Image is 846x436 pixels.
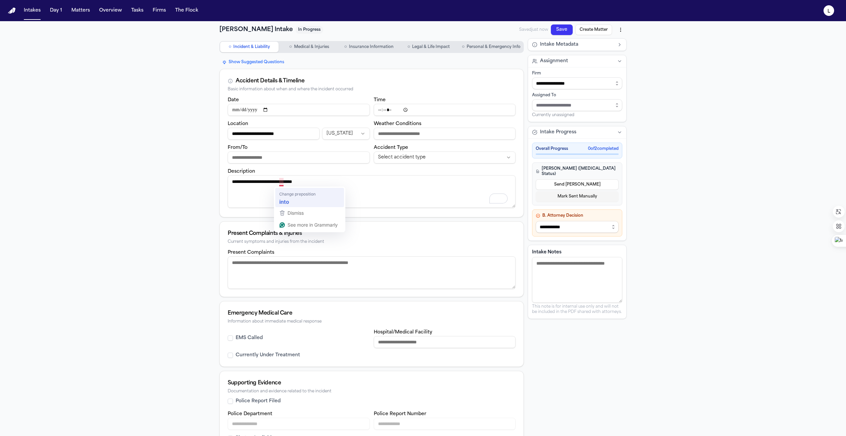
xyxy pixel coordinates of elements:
button: Matters [69,5,93,17]
input: Incident date [228,104,370,116]
div: Documentation and evidence related to the incident [228,389,516,394]
label: Police Report Filed [236,398,281,405]
input: Assign to staff member [532,99,622,111]
button: Create Matter [575,24,612,35]
button: Intake Metadata [528,39,626,51]
button: Go to Insurance Information [340,42,398,52]
span: Legal & Life Impact [412,44,450,50]
button: Overview [96,5,125,17]
h4: [PERSON_NAME] ([MEDICAL_DATA] Status) [536,166,619,177]
button: More actions [615,24,627,36]
div: Accident Details & Timeline [236,77,304,85]
label: Police Report Number [374,412,426,416]
label: Date [228,98,239,103]
span: ○ [462,44,465,50]
span: Saved just now [519,27,548,32]
span: Personal & Emergency Info [467,44,520,50]
input: Incident time [374,104,516,116]
button: Assignment [528,55,626,67]
input: Hospital or medical facility [374,336,516,348]
button: Save [551,24,573,35]
input: Select firm [532,77,622,89]
button: Send [PERSON_NAME] [536,179,619,190]
div: Present Complaints & Injuries [228,230,516,238]
button: Go to Personal & Emergency Info [459,42,523,52]
button: Tasks [129,5,146,17]
label: Location [228,121,248,126]
div: Current symptoms and injuries from the incident [228,240,516,244]
span: Incident & Liability [233,44,270,50]
p: This note is for internal use only and will not be included in the PDF shared with attorneys. [532,304,622,315]
label: Hospital/Medical Facility [374,330,432,335]
textarea: Intake notes [532,257,622,303]
textarea: To enrich screen reader interactions, please activate Accessibility in Grammarly extension settings [228,175,516,208]
span: Overall Progress [536,146,568,152]
span: Insurance Information [349,44,394,50]
div: Supporting Evidence [228,379,516,387]
img: Finch Logo [8,8,16,14]
button: Go to Medical & Injuries [280,42,338,52]
button: Incident state [322,128,369,140]
button: Mark Sent Manually [536,191,619,202]
input: From/To destination [228,152,370,163]
button: Intakes [21,5,43,17]
button: Day 1 [47,5,65,17]
button: Go to Incident & Liability [220,42,279,52]
span: Intake Progress [540,129,576,136]
div: Assigned To [532,93,622,98]
span: ○ [344,44,347,50]
h1: [PERSON_NAME] Intake [219,25,293,34]
button: Show Suggested Questions [219,58,287,66]
button: Firms [150,5,169,17]
label: Description [228,169,255,174]
span: ○ [289,44,292,50]
span: Assignment [540,58,568,65]
div: Information about immediate medical response [228,319,516,324]
label: Intake Notes [532,249,622,256]
input: Weather conditions [374,128,516,140]
label: Accident Type [374,145,408,150]
button: Go to Legal & Life Impact [400,42,458,52]
h4: B. Attorney Decision [536,213,619,218]
label: From/To [228,145,248,150]
button: Intake Progress [528,126,626,138]
span: Currently unassigned [532,112,574,118]
span: In Progress [295,26,323,34]
textarea: Present complaints [228,256,516,289]
div: Firm [532,71,622,76]
span: ○ [229,44,231,50]
label: Weather Conditions [374,121,421,126]
input: Police report number [374,418,516,430]
span: 0 of 2 completed [588,146,619,152]
label: EMS Called [236,335,263,341]
span: Medical & Injuries [294,44,329,50]
label: Present Complaints [228,250,274,255]
a: Home [8,8,16,14]
input: Police department [228,418,370,430]
div: Emergency Medical Care [228,309,516,317]
label: Time [374,98,386,103]
span: ○ [407,44,410,50]
input: Incident location [228,128,320,140]
div: Basic information about when and where the incident occurred [228,87,516,92]
span: Intake Metadata [540,41,578,48]
button: The Flock [173,5,201,17]
label: Currently Under Treatment [236,352,300,359]
label: Police Department [228,412,272,416]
